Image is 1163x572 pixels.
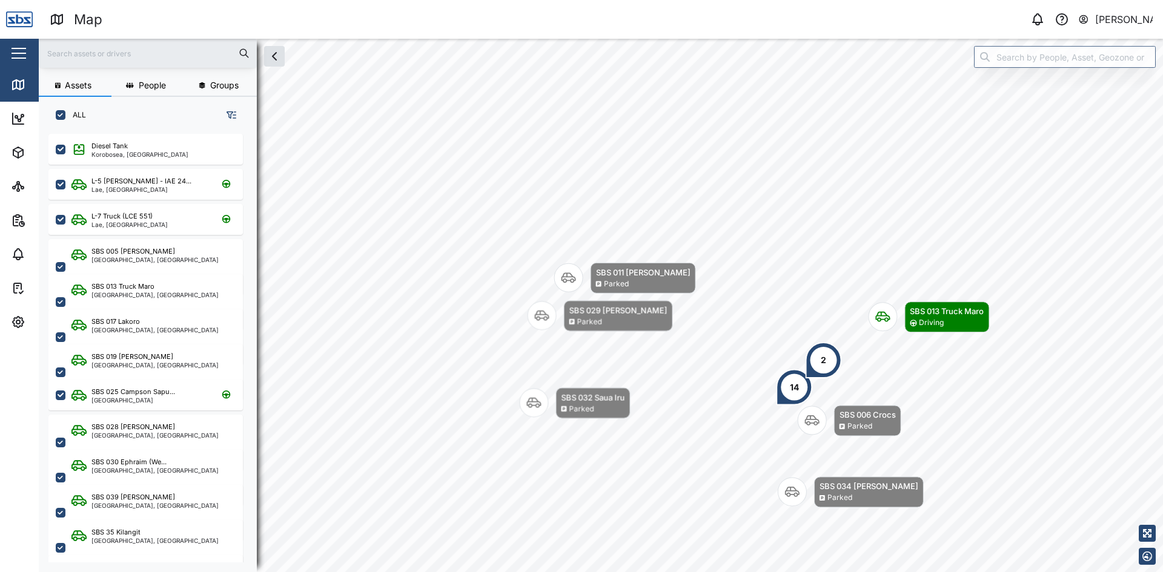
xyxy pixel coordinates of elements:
div: Assets [31,146,69,159]
div: Map marker [528,300,673,331]
label: ALL [65,110,86,120]
div: Parked [577,316,602,327]
div: Sites [31,180,61,193]
div: SBS 039 [PERSON_NAME] [91,492,175,502]
div: Map marker [778,476,924,507]
div: Parked [827,493,852,504]
img: Main Logo [6,6,33,33]
div: SBS 35 Kilangit [91,527,141,537]
div: SBS 028 [PERSON_NAME] [91,422,175,432]
div: [GEOGRAPHIC_DATA] [91,397,175,403]
div: grid [48,130,256,562]
div: SBS 025 Campson Sapu... [91,387,175,397]
div: SBS 030 Ephraim (We... [91,457,167,467]
div: Map marker [798,405,901,436]
div: Parked [847,421,872,433]
div: [GEOGRAPHIC_DATA], [GEOGRAPHIC_DATA] [91,292,219,298]
div: Driving [919,317,944,329]
div: SBS 034 [PERSON_NAME] [820,480,918,492]
div: SBS 011 [PERSON_NAME] [596,266,691,278]
div: Map marker [776,369,812,406]
div: Map [74,9,102,30]
div: [GEOGRAPHIC_DATA], [GEOGRAPHIC_DATA] [91,327,219,333]
div: Alarms [31,248,69,261]
input: Search by People, Asset, Geozone or Place [974,46,1156,68]
span: Assets [65,81,91,90]
div: SBS 019 [PERSON_NAME] [91,352,173,362]
div: Map [31,78,59,91]
div: SBS 017 Lakoro [91,317,140,327]
input: Search assets or drivers [46,44,250,62]
div: Dashboard [31,112,86,125]
div: Lae, [GEOGRAPHIC_DATA] [91,186,191,192]
span: Groups [210,81,239,90]
div: [GEOGRAPHIC_DATA], [GEOGRAPHIC_DATA] [91,467,219,473]
div: [GEOGRAPHIC_DATA], [GEOGRAPHIC_DATA] [91,432,219,438]
div: SBS 013 Truck Maro [910,305,984,317]
canvas: Map [39,39,1163,572]
div: [GEOGRAPHIC_DATA], [GEOGRAPHIC_DATA] [91,257,219,263]
div: Map marker [868,301,989,332]
div: SBS 006 Crocs [840,409,896,421]
div: Map marker [554,263,696,294]
div: L-5 [PERSON_NAME] - IAE 24... [91,176,191,186]
div: Map marker [519,387,630,418]
div: [GEOGRAPHIC_DATA], [GEOGRAPHIC_DATA] [91,502,219,508]
div: SBS 032 Saua Iru [561,391,625,403]
button: [PERSON_NAME] [1078,11,1153,28]
div: [GEOGRAPHIC_DATA], [GEOGRAPHIC_DATA] [91,537,219,544]
div: Parked [569,403,594,415]
div: Reports [31,214,73,227]
div: Diesel Tank [91,141,128,151]
div: SBS 005 [PERSON_NAME] [91,246,175,257]
span: People [139,81,166,90]
div: Lae, [GEOGRAPHIC_DATA] [91,222,168,228]
div: Settings [31,315,75,329]
div: Map marker [806,342,842,378]
div: SBS 013 Truck Maro [91,281,154,292]
div: L-7 Truck (LCE 551) [91,211,153,222]
div: [GEOGRAPHIC_DATA], [GEOGRAPHIC_DATA] [91,362,219,368]
div: SBS 029 [PERSON_NAME] [569,304,668,316]
div: 2 [821,353,826,367]
div: 14 [790,381,799,394]
div: Tasks [31,281,65,295]
div: Parked [604,278,629,290]
div: [PERSON_NAME] [1095,12,1153,27]
div: Korobosea, [GEOGRAPHIC_DATA] [91,151,188,157]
